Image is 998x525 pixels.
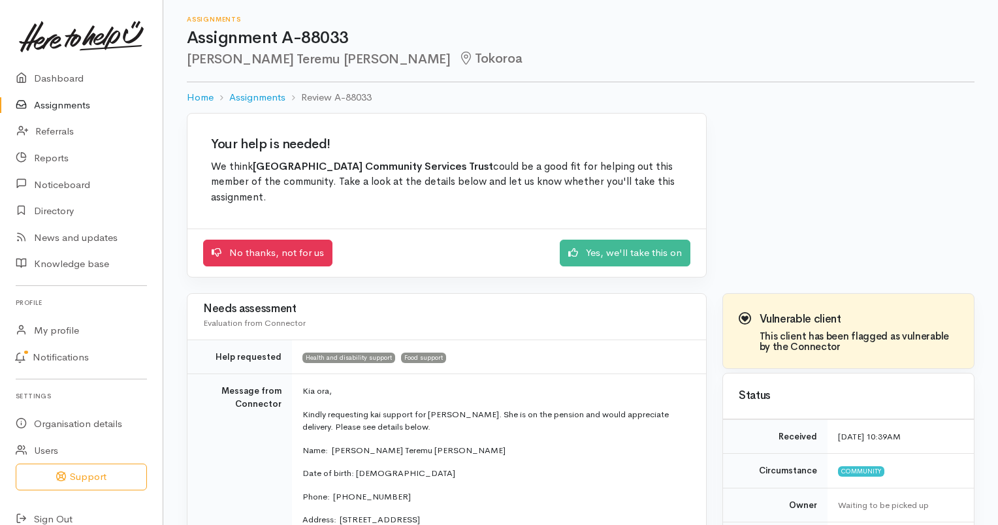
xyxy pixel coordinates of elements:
[253,160,493,173] b: [GEOGRAPHIC_DATA] Community Services Trust
[302,353,395,363] span: Health and disability support
[401,353,446,363] span: Food support
[302,467,690,480] p: Date of birth: [DEMOGRAPHIC_DATA]
[211,159,683,206] p: We think could be a good fit for helping out this member of the community. Take a look at the det...
[16,387,147,405] h6: Settings
[211,137,683,151] h2: Your help is needed!
[723,488,828,522] td: Owner
[187,29,974,48] h1: Assignment A-88033
[187,340,292,374] td: Help requested
[838,431,901,442] time: [DATE] 10:39AM
[229,90,285,105] a: Assignments
[302,408,690,434] p: Kindly requesting kai support for [PERSON_NAME]. She is on the pension and would appreciate deliv...
[16,464,147,490] button: Support
[458,50,522,67] span: Tokoroa
[302,444,690,457] p: Name: [PERSON_NAME] Teremu [PERSON_NAME]
[203,240,332,266] a: No thanks, not for us
[739,390,958,402] h3: Status
[723,419,828,454] td: Received
[760,313,958,326] h3: Vulnerable client
[187,52,974,67] h2: [PERSON_NAME] Teremu [PERSON_NAME]
[302,385,690,398] p: Kia ora,
[760,331,958,353] h4: This client has been flagged as vulnerable by the Connector
[187,16,974,23] h6: Assignments
[285,90,372,105] li: Review A-88033
[187,82,974,113] nav: breadcrumb
[723,454,828,488] td: Circumstance
[560,240,690,266] a: Yes, we'll take this on
[187,90,214,105] a: Home
[203,303,690,315] h3: Needs assessment
[203,317,306,328] span: Evaluation from Connector
[16,294,147,311] h6: Profile
[302,490,690,503] p: Phone: [PHONE_NUMBER]
[838,499,958,512] div: Waiting to be picked up
[838,466,884,477] span: Community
